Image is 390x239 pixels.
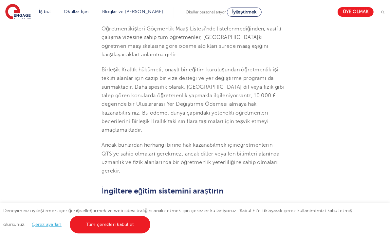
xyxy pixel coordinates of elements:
[102,26,282,58] font: işleri Göçmenlik Maaş Listesi'nde listelenmediğinden, vasıflı çalışma vizesine sahip tüm öğretmen...
[186,10,226,14] font: Okullar personel arıyor
[3,208,352,227] font: Deneyiminizi iyileştirmek, içeriği kişiselleştirmek ve web sitesi trafiğini analiz etmek için çer...
[102,9,163,14] a: Bloglar ve [PERSON_NAME]
[64,9,89,14] a: Okullar İçin
[102,142,237,148] font: Ancak bunlardan herhangi birine hak kazanabilmek için
[102,186,224,195] font: İngiltere eğitim sistemini araştırın
[343,9,368,14] font: Üye olmak
[338,7,374,17] a: Üye olmak
[227,8,262,17] a: İyileştirmek
[86,222,134,227] font: Tüm çerezleri kabul et
[102,67,284,133] font: Birleşik Krallık hükümeti, onaylı bir eğitim kuruluşundan öğretmenlik işi teklifi alanlar için ca...
[39,9,51,14] a: İş bul
[232,9,256,14] font: İyileştirmek
[32,222,62,227] a: Çerez ayarları
[70,216,151,233] a: Tüm çerezleri kabul et
[5,4,31,20] img: Eğitime Katılın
